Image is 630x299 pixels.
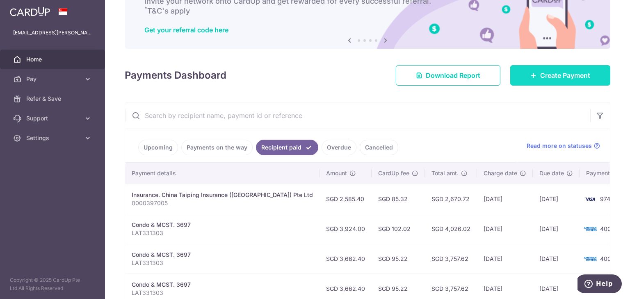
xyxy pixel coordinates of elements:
[431,169,459,177] span: Total amt.
[527,142,592,150] span: Read more on statuses
[26,95,80,103] span: Refer & Save
[510,65,610,86] a: Create Payment
[396,65,500,86] a: Download Report
[125,102,590,129] input: Search by recipient name, payment id or reference
[320,214,372,244] td: SGD 3,924.00
[540,70,590,80] span: Create Payment
[527,142,600,150] a: Read more on statuses
[320,184,372,214] td: SGD 2,585.40
[132,229,313,237] p: LAT331303
[425,214,477,244] td: SGD 4,026.02
[320,244,372,274] td: SGD 3,662.40
[372,214,425,244] td: SGD 102.02
[26,114,80,122] span: Support
[600,195,614,202] span: 9744
[477,184,533,214] td: [DATE]
[477,214,533,244] td: [DATE]
[539,169,564,177] span: Due date
[26,75,80,83] span: Pay
[533,244,580,274] td: [DATE]
[326,169,347,177] span: Amount
[582,194,598,204] img: Bank Card
[533,184,580,214] td: [DATE]
[425,184,477,214] td: SGD 2,670.72
[132,289,313,297] p: LAT331303
[477,244,533,274] td: [DATE]
[484,169,517,177] span: Charge date
[181,140,253,155] a: Payments on the way
[582,254,598,264] img: Bank Card
[132,199,313,207] p: 0000397005
[132,191,313,199] div: Insurance. China Taiping Insurance ([GEOGRAPHIC_DATA]) Pte Ltd
[132,221,313,229] div: Condo & MCST. 3697
[582,224,598,234] img: Bank Card
[600,225,615,232] span: 4000
[425,244,477,274] td: SGD 3,757.62
[13,29,92,37] p: [EMAIL_ADDRESS][PERSON_NAME][DOMAIN_NAME]
[577,274,622,295] iframe: Opens a widget where you can find more information
[378,169,409,177] span: CardUp fee
[10,7,50,16] img: CardUp
[125,68,226,83] h4: Payments Dashboard
[533,214,580,244] td: [DATE]
[600,255,615,262] span: 4000
[372,244,425,274] td: SGD 95.22
[125,163,320,184] th: Payment details
[426,70,480,80] span: Download Report
[322,140,356,155] a: Overdue
[26,55,80,63] span: Home
[144,26,228,34] a: Get your referral code here
[372,184,425,214] td: SGD 85.32
[132,259,313,267] p: LAT331303
[132,281,313,289] div: Condo & MCST. 3697
[26,134,80,142] span: Settings
[360,140,398,155] a: Cancelled
[256,140,318,155] a: Recipient paid
[132,251,313,259] div: Condo & MCST. 3697
[138,140,178,155] a: Upcoming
